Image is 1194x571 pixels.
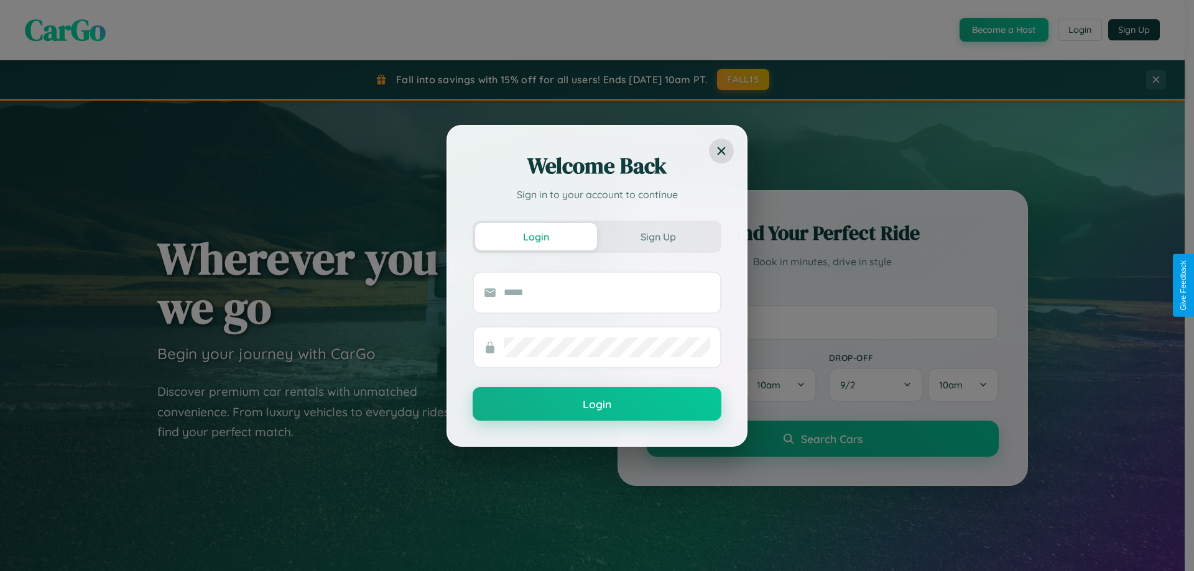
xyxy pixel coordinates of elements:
[475,223,597,250] button: Login
[1179,260,1188,311] div: Give Feedback
[473,187,721,202] p: Sign in to your account to continue
[473,151,721,181] h2: Welcome Back
[473,387,721,421] button: Login
[597,223,719,250] button: Sign Up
